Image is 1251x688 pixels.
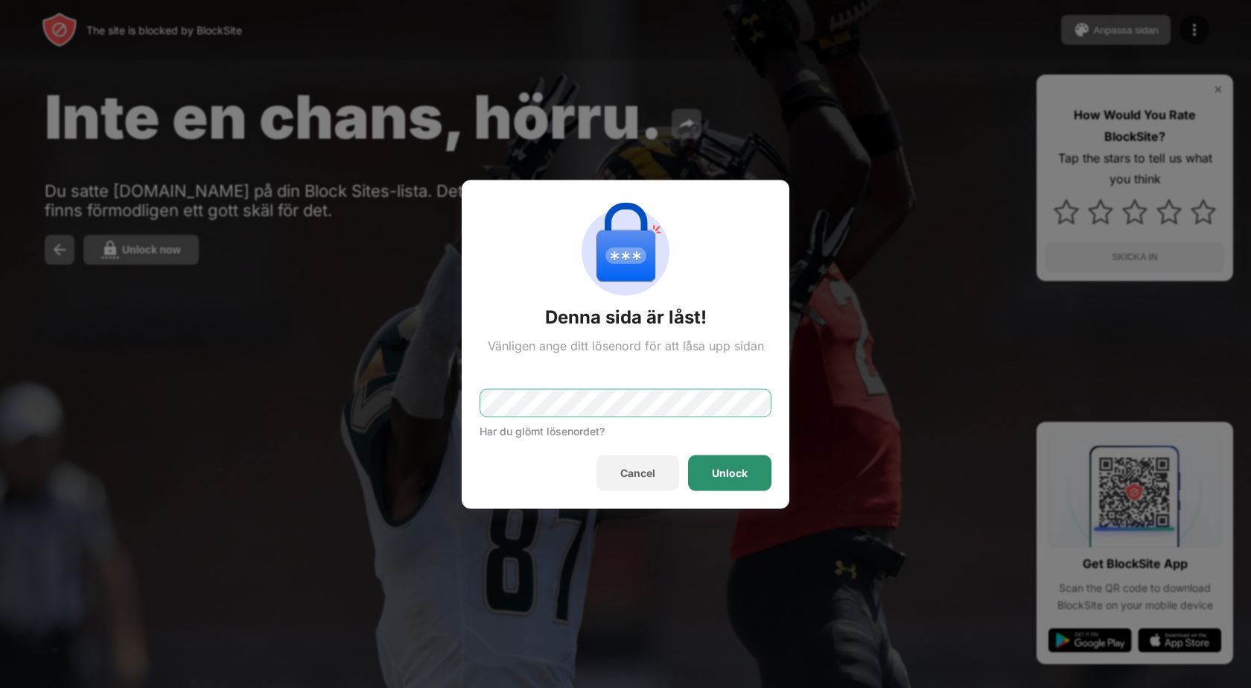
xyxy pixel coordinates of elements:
[480,424,605,437] div: Har du glömt lösenordet?
[545,305,707,329] div: Denna sida är låst!
[712,467,748,479] div: Unlock
[572,198,679,305] img: password-protection.svg
[620,467,655,479] div: Cancel
[488,338,764,353] div: Vänligen ange ditt lösenord för att låsa upp sidan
